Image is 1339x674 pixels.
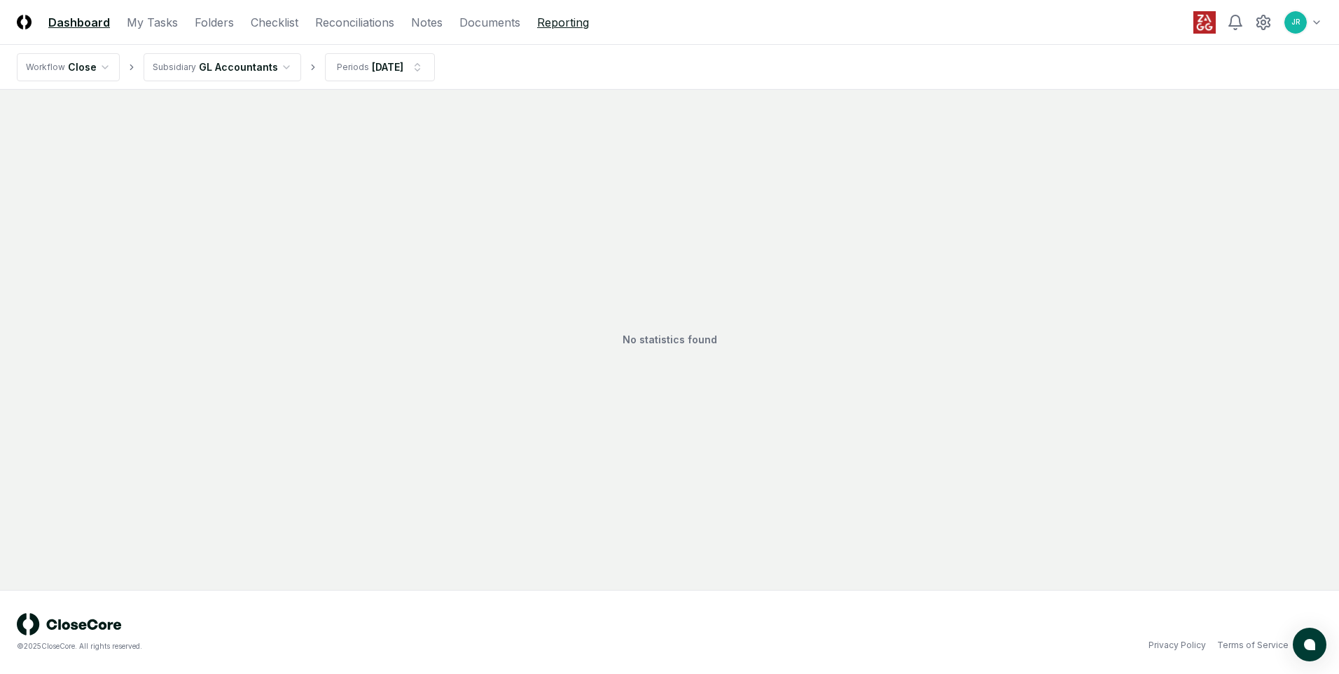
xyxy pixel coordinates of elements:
div: © 2025 CloseCore. All rights reserved. [17,641,669,652]
a: Folders [195,14,234,31]
div: Subsidiary [153,61,196,74]
a: Dashboard [48,14,110,31]
a: Notes [411,14,443,31]
img: Logo [17,15,32,29]
div: [DATE] [372,60,403,74]
a: Reporting [537,14,589,31]
nav: breadcrumb [17,53,435,81]
img: logo [17,613,122,635]
div: No statistics found [17,106,1322,573]
img: ZAGG logo [1193,11,1216,34]
a: Checklist [251,14,298,31]
button: JR [1283,10,1308,35]
div: Periods [337,61,369,74]
button: atlas-launcher [1293,628,1326,661]
a: Terms of Service [1217,639,1289,652]
a: Privacy Policy [1149,639,1206,652]
a: Documents [459,14,520,31]
a: Reconciliations [315,14,394,31]
a: My Tasks [127,14,178,31]
div: Workflow [26,61,65,74]
span: JR [1291,17,1300,27]
button: Periods[DATE] [325,53,435,81]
